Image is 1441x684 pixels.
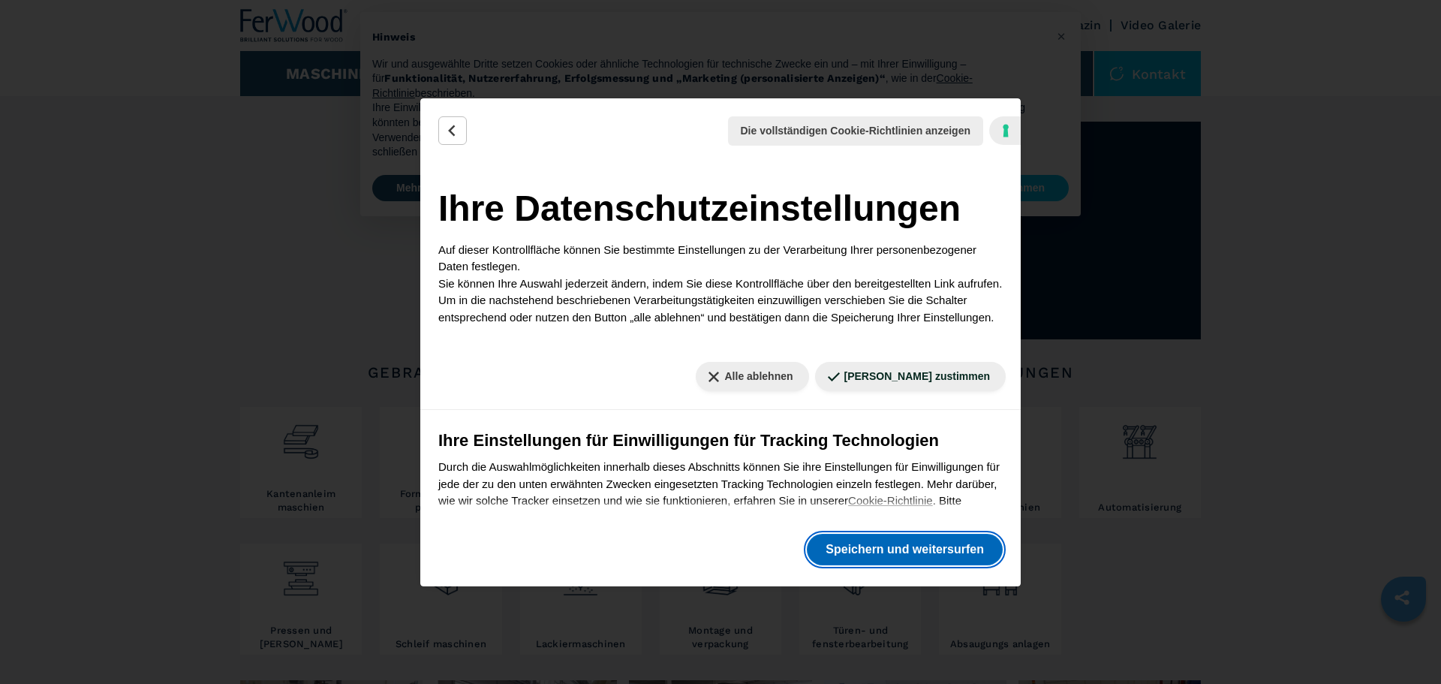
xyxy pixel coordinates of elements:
[741,123,971,139] span: Die vollständigen Cookie-Richtlinien anzeigen
[989,116,1021,145] a: iubenda - Cookie-Richtlinie und Verwaltung der Cookie-Compliance
[807,534,1003,565] button: Speichern und weitersurfen
[728,116,984,146] button: Die vollständigen Cookie-Richtlinien anzeigen
[438,242,1003,327] p: Auf dieser Kontrollfläche können Sie bestimmte Einstellungen zu der Verarbeitung Ihrer personenbe...
[438,459,1003,544] p: Durch die Auswahlmöglichkeiten innerhalb dieses Abschnitts können Sie ihre Einstellungen für Einw...
[848,494,933,507] a: Cookie-Richtlinie
[696,362,809,391] button: Alle ablehnen
[438,116,467,145] button: Zurück
[815,362,1006,391] button: [PERSON_NAME] zustimmen
[438,182,1003,236] h2: Ihre Datenschutzeinstellungen
[438,428,1003,453] h3: Ihre Einstellungen für Einwilligungen für Tracking Technologien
